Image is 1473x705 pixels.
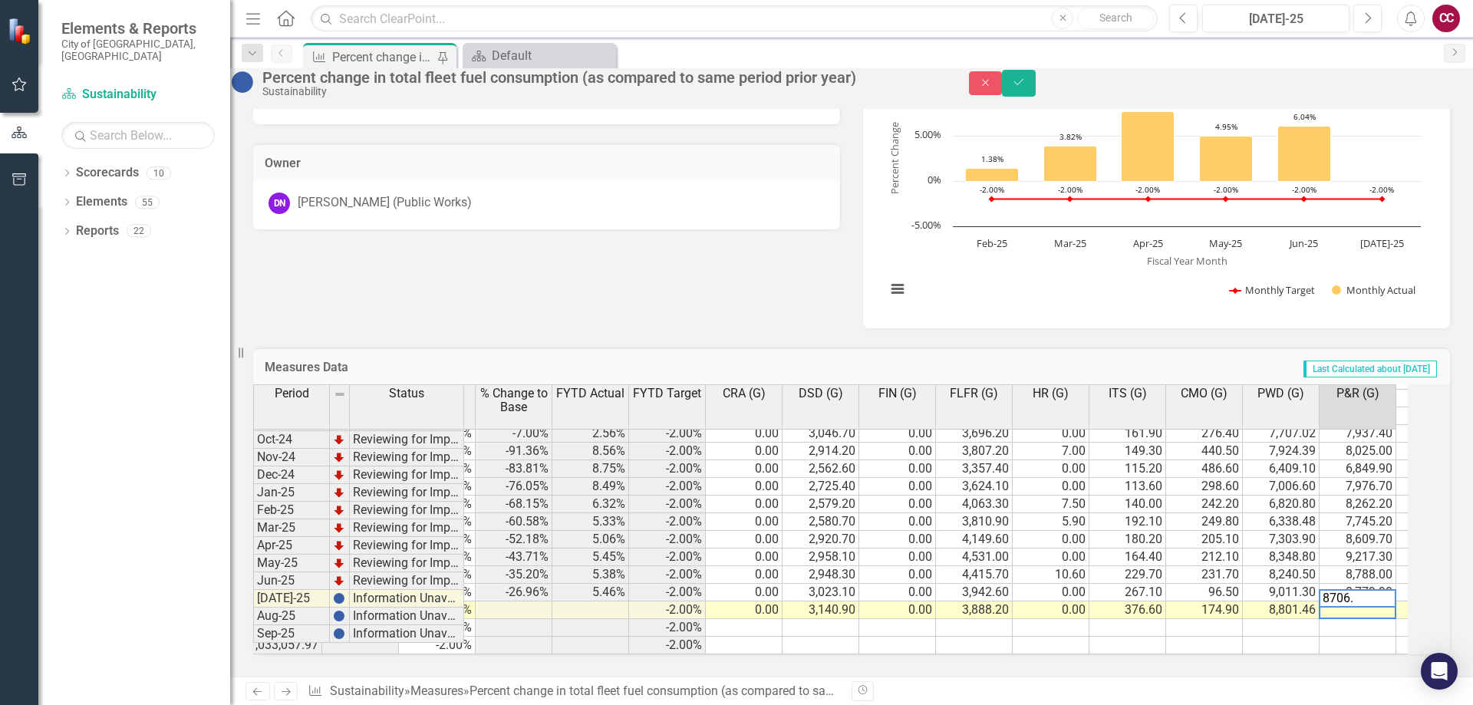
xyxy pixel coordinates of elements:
[1013,460,1089,478] td: 0.00
[936,425,1013,443] td: 3,696.20
[552,549,629,566] td: 5.45%
[1243,601,1320,619] td: 8,801.46
[629,566,706,584] td: -2.00%
[476,496,552,513] td: -68.15%
[350,431,464,449] td: Reviewing for Improvement
[253,466,330,484] td: Dec-24
[1208,10,1344,28] div: [DATE]-25
[966,168,1019,181] path: Feb-25, 1.3771318. Monthly Actual.
[1166,584,1243,601] td: 96.50
[629,425,706,443] td: -2.00%
[783,584,859,601] td: 3,023.10
[1013,531,1089,549] td: 0.00
[1320,425,1396,443] td: 7,937.40
[936,566,1013,584] td: 4,415.70
[350,466,464,484] td: Reviewing for Improvement
[878,83,1435,313] div: Chart. Highcharts interactive chart.
[333,539,345,552] img: TnMDeAgwAPMxUmUi88jYAAAAAElFTkSuQmCC
[629,601,706,619] td: -2.00%
[859,601,936,619] td: 0.00
[476,584,552,601] td: -26.96%
[350,608,464,625] td: Information Unavailable
[1166,513,1243,531] td: 249.80
[298,194,472,212] div: [PERSON_NAME] (Public Works)
[253,484,330,502] td: Jan-25
[1089,601,1166,619] td: 376.60
[878,387,917,400] span: FIN (G)
[476,566,552,584] td: -35.20%
[1243,425,1320,443] td: 7,707.02
[1166,478,1243,496] td: 298.60
[706,513,783,531] td: 0.00
[928,173,941,186] text: 0%
[61,122,215,149] input: Search Below...
[1243,443,1320,460] td: 7,924.39
[1013,513,1089,531] td: 5.90
[476,531,552,549] td: -52.18%
[1166,425,1243,443] td: 276.40
[936,549,1013,566] td: 4,531.00
[1013,566,1089,584] td: 10.60
[333,504,345,516] img: TnMDeAgwAPMxUmUi88jYAAAAAElFTkSuQmCC
[1396,496,1473,513] td: 67,596.50
[1013,478,1089,496] td: 0.00
[492,46,612,65] div: Default
[1396,425,1473,443] td: 65,773.90
[552,513,629,531] td: 5.33%
[706,425,783,443] td: 0.00
[245,637,322,654] td: 1,033,057.97
[1396,584,1473,601] td: 66,041.60
[1044,146,1097,181] path: Mar-25, 3.8169835. Monthly Actual.
[1278,126,1331,181] path: Jun-25, 6.03787187. Monthly Actual.
[1320,531,1396,549] td: 8,609.70
[706,584,783,601] td: 0.00
[1089,478,1166,496] td: 113.60
[1059,131,1082,142] text: 3.82%
[1054,236,1086,250] text: Mar-25
[936,460,1013,478] td: 3,357.40
[1292,184,1316,195] text: -2.00%
[981,153,1003,164] text: 1.38%
[350,449,464,466] td: Reviewing for Improvement
[980,184,1004,195] text: -2.00%
[265,361,713,374] h3: Measures Data
[1243,566,1320,584] td: 8,240.50
[706,443,783,460] td: 0.00
[1166,496,1243,513] td: 242.20
[1396,390,1473,407] td: 63,415.00
[333,486,345,499] img: TnMDeAgwAPMxUmUi88jYAAAAAElFTkSuQmCC
[333,628,345,640] img: BgCOk07PiH71IgAAAABJRU5ErkJggg==
[878,83,1429,313] svg: Interactive chart
[476,549,552,566] td: -43.71%
[333,557,345,569] img: TnMDeAgwAPMxUmUi88jYAAAAAElFTkSuQmCC
[466,46,612,65] a: Default
[1013,496,1089,513] td: 7.50
[1166,531,1243,549] td: 205.10
[859,584,936,601] td: 0.00
[552,584,629,601] td: 5.46%
[936,584,1013,601] td: 3,942.60
[706,460,783,478] td: 0.00
[476,443,552,460] td: -91.36%
[936,531,1013,549] td: 4,149.60
[1033,387,1069,400] span: HR (G)
[936,443,1013,460] td: 3,807.20
[253,555,330,572] td: May-25
[1181,387,1227,400] span: CMO (G)
[783,460,859,478] td: 2,562.60
[1214,184,1238,195] text: -2.00%
[61,38,215,63] small: City of [GEOGRAPHIC_DATA], [GEOGRAPHIC_DATA]
[8,18,35,44] img: ClearPoint Strategy
[552,425,629,443] td: 2.56%
[706,549,783,566] td: 0.00
[399,637,476,654] td: -2.00%
[936,601,1013,619] td: 3,888.20
[552,566,629,584] td: 5.38%
[470,684,938,698] div: Percent change in total fleet fuel consumption (as compared to same period prior year)
[1396,531,1473,549] td: 71,836.60
[966,91,1383,182] g: Monthly Actual, series 2 of 2. Bar series with 6 bars.
[253,519,330,537] td: Mar-25
[1209,236,1242,250] text: May-25
[1013,549,1089,566] td: 0.00
[1013,601,1089,619] td: 0.00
